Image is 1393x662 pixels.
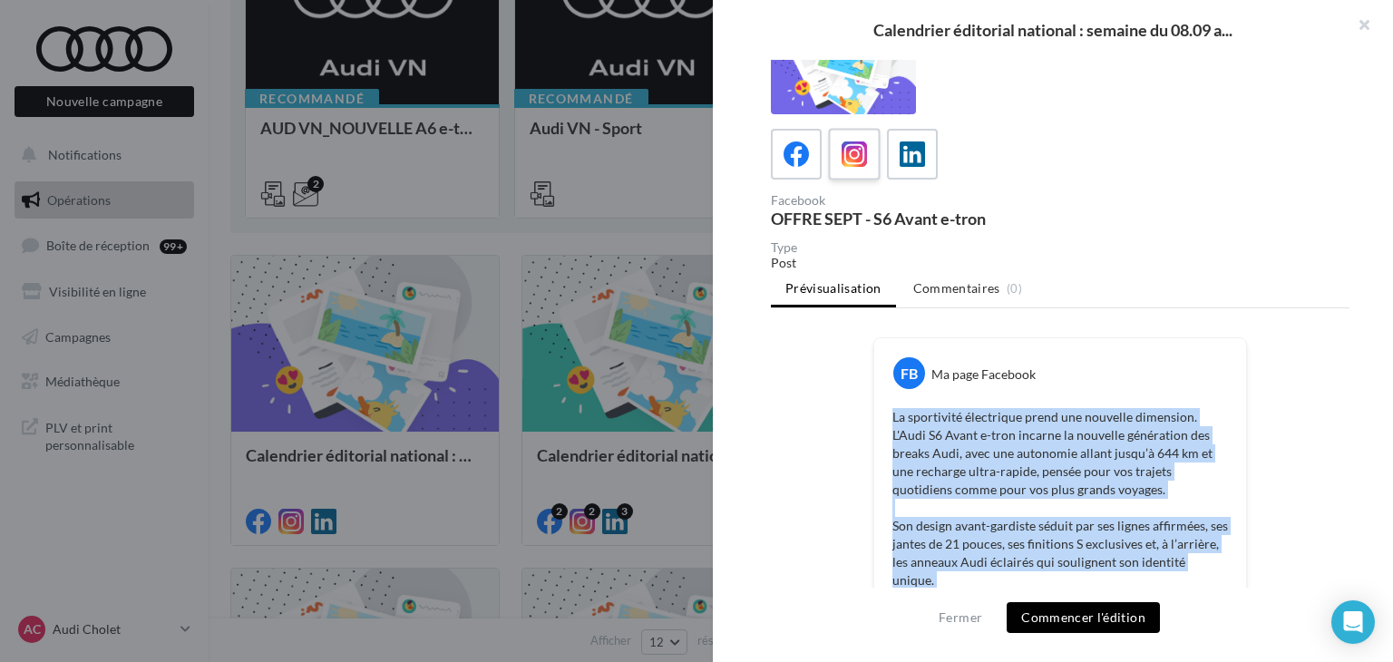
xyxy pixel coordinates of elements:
span: Calendrier éditorial national : semaine du 08.09 a... [873,22,1232,38]
span: Commentaires [913,279,1000,297]
div: FB [893,357,925,389]
div: Ma page Facebook [931,365,1036,384]
div: Open Intercom Messenger [1331,600,1375,644]
div: Post [771,254,1349,272]
button: Fermer [931,607,989,628]
span: (0) [1007,281,1022,296]
button: Commencer l'édition [1007,602,1160,633]
div: Facebook [771,194,1053,207]
div: OFFRE SEPT - S6 Avant e-tron [771,210,1053,227]
div: Type [771,241,1349,254]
